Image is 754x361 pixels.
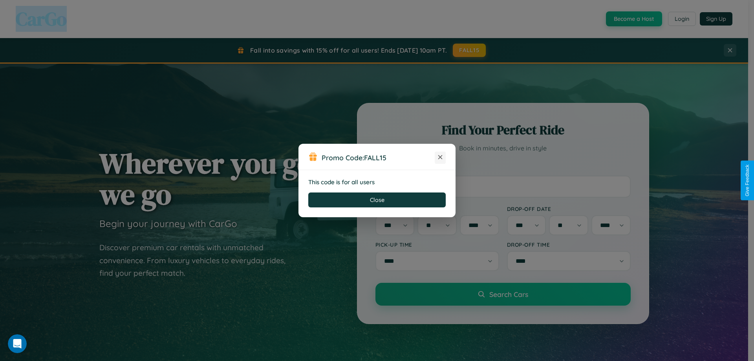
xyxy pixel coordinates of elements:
iframe: Intercom live chat [8,334,27,353]
strong: This code is for all users [308,178,375,186]
b: FALL15 [364,153,386,162]
h3: Promo Code: [322,153,435,162]
div: Give Feedback [745,165,750,196]
button: Close [308,192,446,207]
